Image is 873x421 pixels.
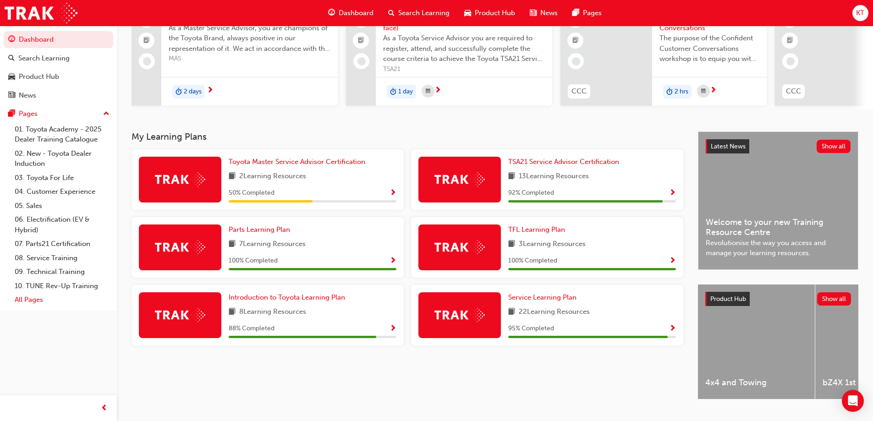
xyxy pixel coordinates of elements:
[571,86,587,97] span: CCC
[390,86,396,98] span: duration-icon
[519,306,590,318] span: 22 Learning Resources
[11,122,113,147] a: 01. Toyota Academy - 2025 Dealer Training Catalogue
[4,50,113,67] a: Search Learning
[522,4,565,22] a: news-iconNews
[817,292,851,306] button: Show all
[508,224,569,235] a: TFL Learning Plan
[508,157,623,167] a: TSA21 Service Advisor Certification
[572,7,579,19] span: pages-icon
[706,217,851,238] span: Welcome to your new Training Resource Centre
[398,8,450,18] span: Search Learning
[675,87,688,97] span: 2 hrs
[229,225,290,234] span: Parts Learning Plan
[434,172,485,186] img: Trak
[357,57,366,66] span: learningRecordVerb_NONE-icon
[229,188,275,198] span: 50 % Completed
[169,23,330,54] span: As a Master Service Advisor, you are champions of the Toyota Brand, always positive in our repres...
[143,35,150,47] span: booktick-icon
[698,131,858,270] a: Latest NewsShow allWelcome to your new Training Resource CentreRevolutionise the way you access a...
[5,3,77,23] a: Trak
[786,86,801,97] span: CCC
[229,157,369,167] a: Toyota Master Service Advisor Certification
[508,292,580,303] a: Service Learning Plan
[508,256,557,266] span: 100 % Completed
[11,237,113,251] a: 07. Parts21 Certification
[434,240,485,254] img: Trak
[852,5,868,21] button: KT
[381,4,457,22] a: search-iconSearch Learning
[669,257,676,265] span: Show Progress
[508,225,565,234] span: TFL Learning Plan
[817,140,851,153] button: Show all
[229,171,236,182] span: book-icon
[19,90,36,101] div: News
[229,293,345,301] span: Introduction to Toyota Learning Plan
[103,108,110,120] span: up-icon
[390,323,396,334] button: Show Progress
[710,295,746,303] span: Product Hub
[155,308,205,322] img: Trak
[229,256,278,266] span: 100 % Completed
[8,110,15,118] span: pages-icon
[229,306,236,318] span: book-icon
[669,255,676,267] button: Show Progress
[508,323,554,334] span: 95 % Completed
[666,86,673,98] span: duration-icon
[11,213,113,237] a: 06. Electrification (EV & Hybrid)
[669,187,676,199] button: Show Progress
[239,171,306,182] span: 2 Learning Resources
[698,284,815,399] a: 4x4 and Towing
[321,4,381,22] a: guage-iconDashboard
[132,131,683,142] h3: My Learning Plans
[705,377,807,388] span: 4x4 and Towing
[706,139,851,154] a: Latest NewsShow all
[669,325,676,333] span: Show Progress
[787,35,793,47] span: booktick-icon
[8,92,15,100] span: news-icon
[101,403,108,414] span: prev-icon
[11,251,113,265] a: 08. Service Training
[383,64,545,75] span: TSA21
[8,55,15,63] span: search-icon
[659,33,759,64] span: The purpose of the Confident Customer Conversations workshop is to equip you with tools to commun...
[155,240,205,254] img: Trak
[11,171,113,185] a: 03. Toyota For Life
[434,308,485,322] img: Trak
[390,257,396,265] span: Show Progress
[390,187,396,199] button: Show Progress
[4,31,113,48] a: Dashboard
[383,33,545,64] span: As a Toyota Service Advisor you are required to register, attend, and successfully complete the c...
[786,57,795,66] span: learningRecordVerb_NONE-icon
[229,292,349,303] a: Introduction to Toyota Learning Plan
[4,29,113,105] button: DashboardSearch LearningProduct HubNews
[390,255,396,267] button: Show Progress
[4,87,113,104] a: News
[508,158,619,166] span: TSA21 Service Advisor Certification
[669,323,676,334] button: Show Progress
[706,238,851,258] span: Revolutionise the way you access and manage your learning resources.
[519,239,586,250] span: 3 Learning Resources
[390,189,396,197] span: Show Progress
[398,87,413,97] span: 1 day
[184,87,202,97] span: 2 days
[519,171,589,182] span: 13 Learning Resources
[560,5,767,106] a: 240CCCConfident Customer ConversationsThe purpose of the Confident Customer Conversations worksho...
[176,86,182,98] span: duration-icon
[132,5,338,106] a: 1185Master Service AdvisorAs a Master Service Advisor, you are champions of the Toyota Brand, alw...
[207,87,214,95] span: next-icon
[8,73,15,81] span: car-icon
[339,8,373,18] span: Dashboard
[475,8,515,18] span: Product Hub
[856,8,864,18] span: KT
[565,4,609,22] a: pages-iconPages
[328,7,335,19] span: guage-icon
[530,7,537,19] span: news-icon
[155,172,205,186] img: Trak
[572,35,579,47] span: booktick-icon
[508,188,554,198] span: 92 % Completed
[705,292,851,306] a: Product HubShow all
[434,87,441,95] span: next-icon
[711,142,746,150] span: Latest News
[239,239,306,250] span: 7 Learning Resources
[8,36,15,44] span: guage-icon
